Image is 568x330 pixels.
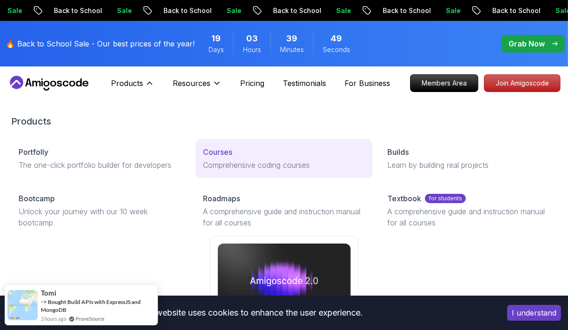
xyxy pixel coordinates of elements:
[212,32,221,45] span: 19 Days
[111,78,143,89] p: Products
[203,193,240,204] p: Roadmaps
[19,159,181,171] p: The one-click portfolio builder for developers
[108,6,137,15] p: Sale
[410,74,478,92] a: Members Area
[484,75,560,92] p: Join Amigoscode
[509,38,545,49] p: Grab Now
[218,244,351,318] img: amigoscode 2.0
[7,290,38,320] img: provesource social proof notification image
[507,305,561,321] button: Accept cookies
[246,32,258,45] span: 3 Hours
[483,6,546,15] p: Back to School
[243,45,261,54] span: Hours
[327,6,357,15] p: Sale
[19,206,181,228] p: Unlock your journey with our 10 week bootcamp
[154,6,217,15] p: Back to School
[387,193,421,204] p: Textbook
[323,45,350,54] span: Seconds
[41,298,47,305] span: ->
[111,78,154,96] button: Products
[387,159,549,171] p: Learn by building real projects
[11,115,557,128] h2: Products
[280,45,304,54] span: Minutes
[484,74,561,92] a: Join Amigoscode
[19,146,48,158] p: Portfolly
[331,32,342,45] span: 49 Seconds
[41,298,141,313] a: Bought Build APIs with ExpressJS and MongoDB
[11,139,188,178] a: PortfollyThe one-click portfolio builder for developers
[387,146,409,158] p: Builds
[173,78,222,96] button: Resources
[6,38,195,49] p: 🔥 Back to School Sale - Our best prices of the year!
[196,139,372,178] a: CoursesComprehensive coding courses
[203,159,365,171] p: Comprehensive coding courses
[76,316,104,322] a: ProveSource
[437,6,466,15] p: Sale
[425,194,466,203] p: for students
[209,45,224,54] span: Days
[7,303,493,323] div: This website uses cookies to enhance the user experience.
[19,193,55,204] p: Bootcamp
[203,146,232,158] p: Courses
[240,78,264,89] a: Pricing
[283,78,326,89] a: Testimonials
[203,206,365,228] p: A comprehensive guide and instruction manual for all courses
[45,6,108,15] p: Back to School
[217,6,247,15] p: Sale
[373,6,437,15] p: Back to School
[380,185,557,236] a: Textbookfor studentsA comprehensive guide and instruction manual for all courses
[411,75,478,92] p: Members Area
[345,78,390,89] a: For Business
[41,289,56,297] span: Tomi
[264,6,327,15] p: Back to School
[173,78,210,89] p: Resources
[287,32,298,45] span: 39 Minutes
[387,206,549,228] p: A comprehensive guide and instruction manual for all courses
[380,139,557,178] a: BuildsLearn by building real projects
[41,315,66,323] span: 3 hours ago
[11,185,188,236] a: BootcampUnlock your journey with our 10 week bootcamp
[196,185,372,236] a: RoadmapsA comprehensive guide and instruction manual for all courses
